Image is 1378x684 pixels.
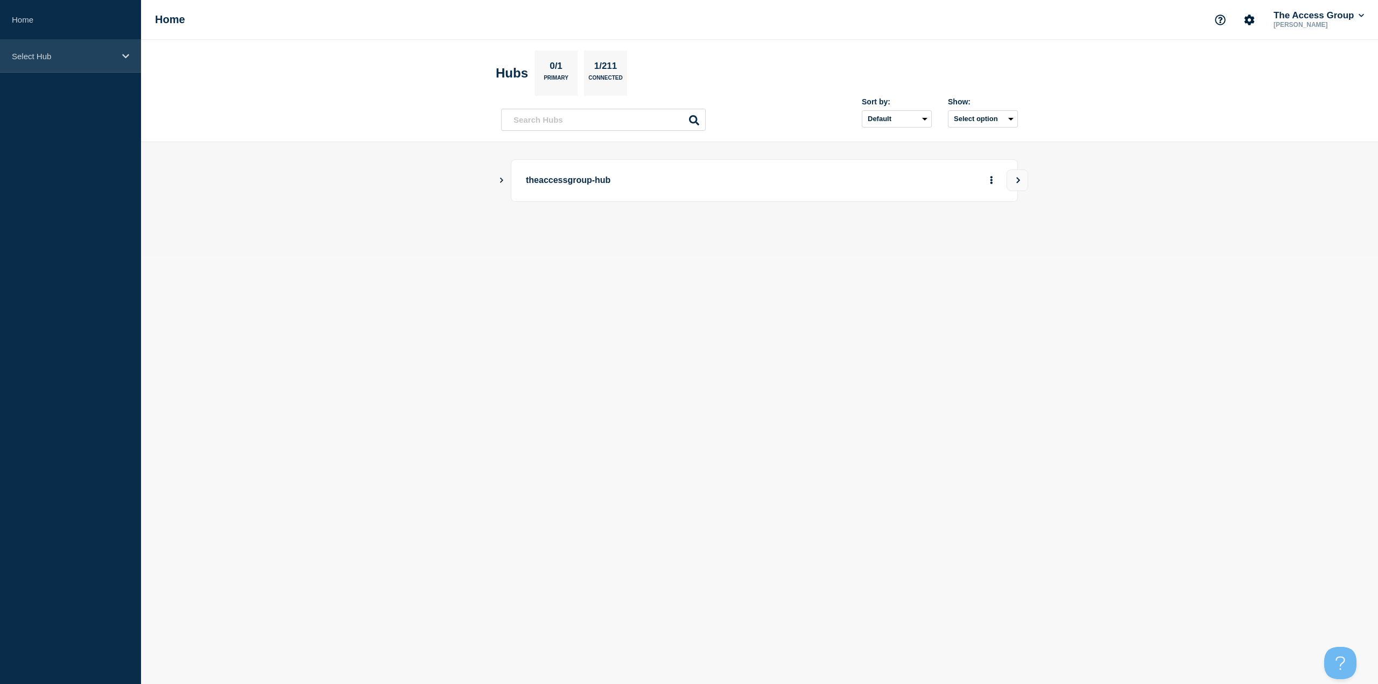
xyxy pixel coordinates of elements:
p: Select Hub [12,52,115,61]
p: [PERSON_NAME] [1271,21,1366,29]
div: Sort by: [862,97,932,106]
button: Account settings [1238,9,1261,31]
input: Search Hubs [501,109,706,131]
button: Support [1209,9,1232,31]
p: Connected [588,75,622,86]
div: Show: [948,97,1018,106]
button: More actions [985,171,999,191]
button: Show Connected Hubs [499,177,504,185]
h1: Home [155,13,185,26]
button: The Access Group [1271,10,1366,21]
p: 0/1 [546,61,567,75]
select: Sort by [862,110,932,128]
iframe: Help Scout Beacon - Open [1324,647,1356,679]
button: View [1007,170,1028,191]
p: 1/211 [590,61,621,75]
h2: Hubs [496,66,528,81]
p: Primary [544,75,568,86]
button: Select option [948,110,1018,128]
p: theaccessgroup-hub [526,171,824,191]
